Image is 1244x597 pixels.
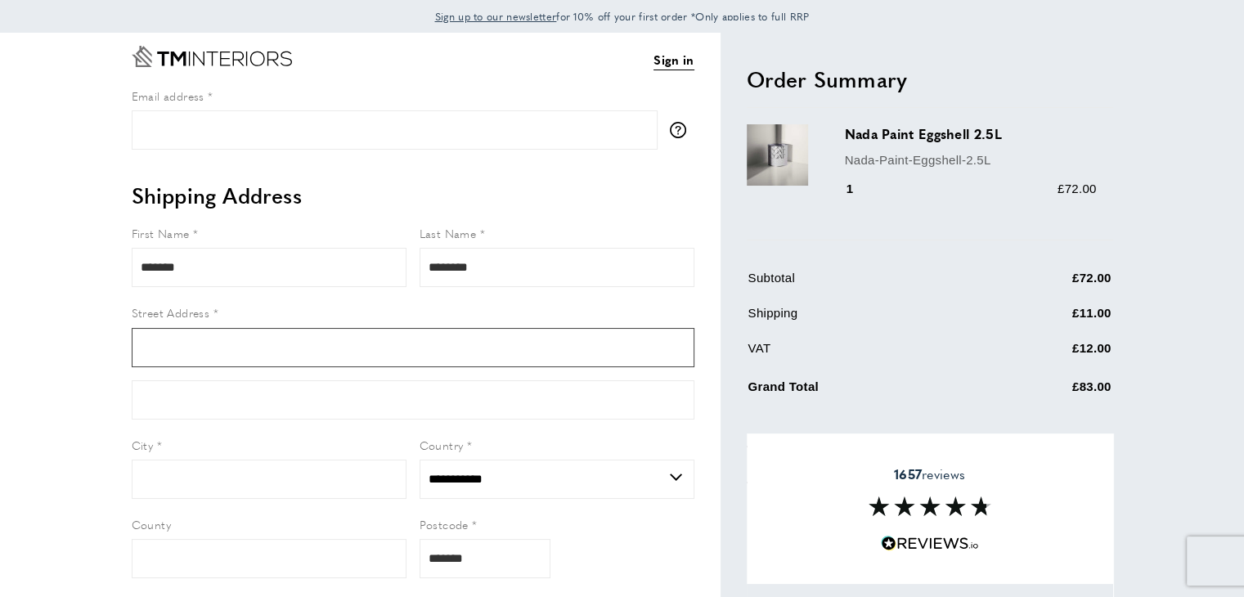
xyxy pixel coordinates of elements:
span: Apply Discount Code [747,433,866,452]
div: 1 [845,179,877,199]
h3: Nada Paint Eggshell 2.5L [845,124,1097,143]
span: Street Address [132,304,210,321]
a: Sign in [653,50,694,70]
td: £12.00 [982,339,1111,370]
td: Shipping [748,303,981,335]
a: Sign up to our newsletter [435,8,557,25]
img: Reviews section [869,496,991,516]
img: Reviews.io 5 stars [881,536,979,551]
td: £11.00 [982,303,1111,335]
span: Postcode [420,516,469,532]
td: Subtotal [748,268,981,300]
span: City [132,437,154,453]
strong: 1657 [894,465,922,483]
span: First Name [132,225,190,241]
p: Nada-Paint-Eggshell-2.5L [845,150,1097,170]
td: £72.00 [982,268,1111,300]
img: Nada Paint Eggshell 2.5L [747,124,808,186]
button: More information [670,122,694,138]
span: Sign up to our newsletter [435,9,557,24]
span: £72.00 [1058,182,1097,195]
span: Last Name [420,225,477,241]
span: reviews [894,466,965,483]
span: County [132,516,171,532]
span: Email address [132,88,204,104]
h2: Order Summary [747,65,1113,94]
span: for 10% off your first order *Only applies to full RRP [435,9,810,24]
td: £83.00 [982,374,1111,409]
td: Grand Total [748,374,981,409]
a: Go to Home page [132,46,292,67]
span: Country [420,437,464,453]
h2: Shipping Address [132,181,694,210]
td: VAT [748,339,981,370]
